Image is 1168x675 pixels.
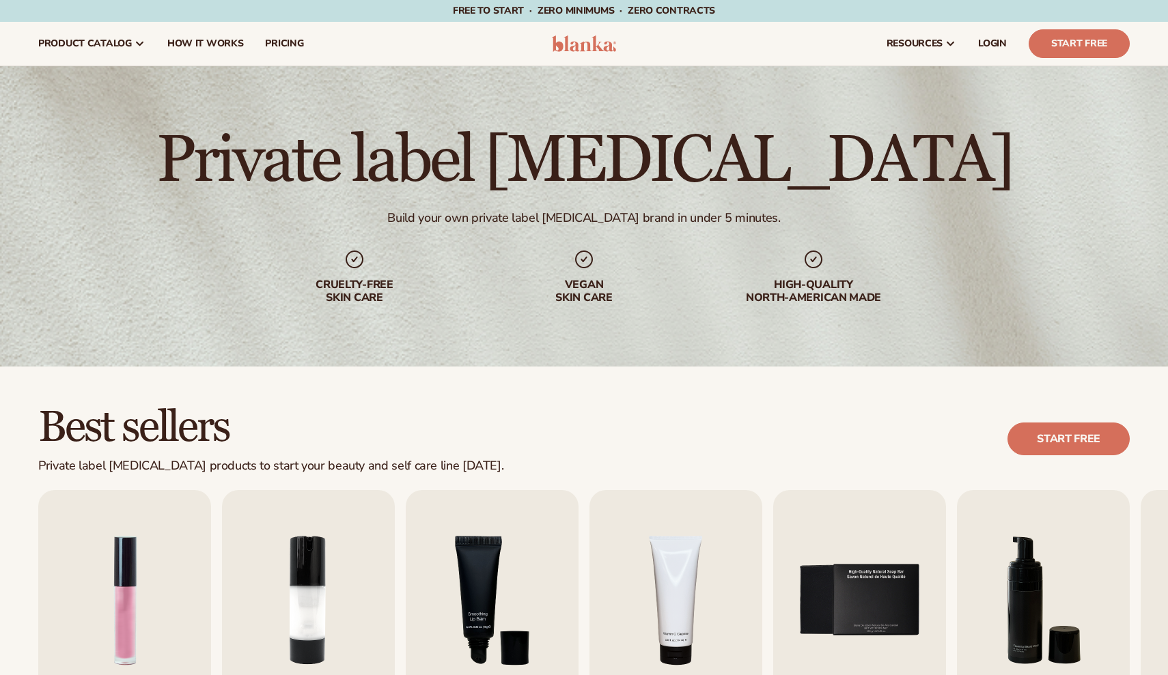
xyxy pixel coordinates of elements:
[167,38,244,49] span: How It Works
[38,38,132,49] span: product catalog
[254,22,314,66] a: pricing
[876,22,967,66] a: resources
[27,22,156,66] a: product catalog
[967,22,1018,66] a: LOGIN
[887,38,943,49] span: resources
[497,278,671,304] div: Vegan skin care
[978,38,1007,49] span: LOGIN
[267,278,442,304] div: Cruelty-free skin care
[726,278,901,304] div: High-quality North-american made
[1007,422,1130,455] a: Start free
[38,459,503,474] div: Private label [MEDICAL_DATA] products to start your beauty and self care line [DATE].
[265,38,303,49] span: pricing
[156,128,1012,194] h1: Private label [MEDICAL_DATA]
[387,210,780,226] div: Build your own private label [MEDICAL_DATA] brand in under 5 minutes.
[38,405,503,450] h2: Best sellers
[453,4,715,17] span: Free to start · ZERO minimums · ZERO contracts
[552,35,617,52] img: logo
[156,22,255,66] a: How It Works
[1029,29,1130,58] a: Start Free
